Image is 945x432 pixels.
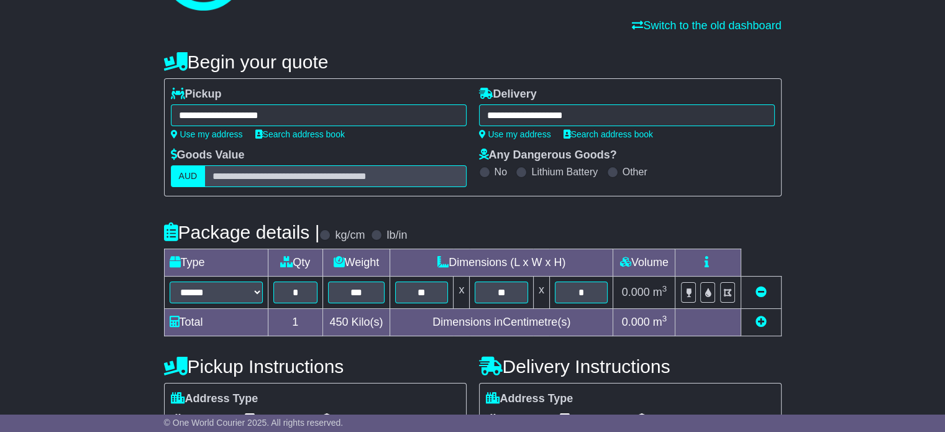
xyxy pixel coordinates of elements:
[322,249,390,277] td: Weight
[164,222,320,242] h4: Package details |
[622,316,650,328] span: 0.000
[164,356,467,377] h4: Pickup Instructions
[164,52,782,72] h4: Begin your quote
[653,286,667,298] span: m
[636,409,719,428] span: Air & Sea Depot
[623,166,647,178] label: Other
[329,316,348,328] span: 450
[171,392,258,406] label: Address Type
[454,277,470,309] td: x
[756,286,767,298] a: Remove this item
[662,314,667,323] sup: 3
[559,409,623,428] span: Commercial
[255,129,345,139] a: Search address book
[164,249,268,277] td: Type
[564,129,653,139] a: Search address book
[171,129,243,139] a: Use my address
[164,418,344,428] span: © One World Courier 2025. All rights reserved.
[164,309,268,336] td: Total
[171,88,222,101] label: Pickup
[486,409,546,428] span: Residential
[632,19,781,32] a: Switch to the old dashboard
[335,229,365,242] label: kg/cm
[386,229,407,242] label: lb/in
[479,88,537,101] label: Delivery
[322,309,390,336] td: Kilo(s)
[622,286,650,298] span: 0.000
[479,149,617,162] label: Any Dangerous Goods?
[479,356,782,377] h4: Delivery Instructions
[268,309,322,336] td: 1
[495,166,507,178] label: No
[533,277,549,309] td: x
[486,392,573,406] label: Address Type
[171,149,245,162] label: Goods Value
[531,166,598,178] label: Lithium Battery
[653,316,667,328] span: m
[171,165,206,187] label: AUD
[268,249,322,277] td: Qty
[390,309,613,336] td: Dimensions in Centimetre(s)
[613,249,675,277] td: Volume
[662,284,667,293] sup: 3
[244,409,308,428] span: Commercial
[171,409,231,428] span: Residential
[756,316,767,328] a: Add new item
[390,249,613,277] td: Dimensions (L x W x H)
[321,409,404,428] span: Air & Sea Depot
[479,129,551,139] a: Use my address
